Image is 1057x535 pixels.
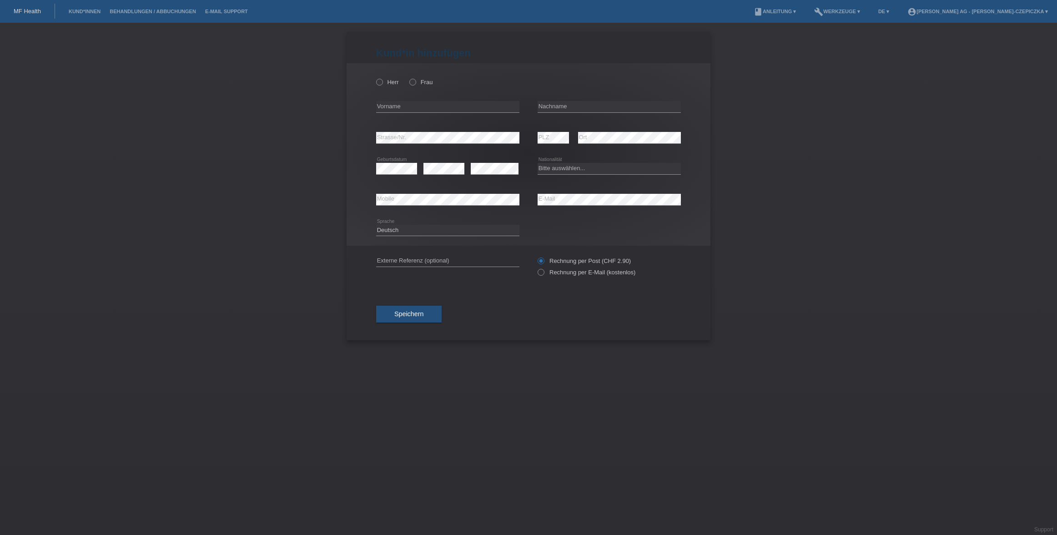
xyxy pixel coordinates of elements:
label: Rechnung per E-Mail (kostenlos) [538,269,635,276]
button: Speichern [376,306,442,323]
a: buildWerkzeuge ▾ [810,9,865,14]
a: DE ▾ [874,9,894,14]
a: MF Health [14,8,41,15]
input: Frau [409,79,415,85]
a: E-Mail Support [201,9,252,14]
a: Kund*innen [64,9,105,14]
a: account_circle[PERSON_NAME] AG - [PERSON_NAME]-Czepiczka ▾ [903,9,1052,14]
h1: Kund*in hinzufügen [376,47,681,59]
label: Herr [376,79,399,86]
i: book [754,7,763,16]
input: Rechnung per E-Mail (kostenlos) [538,269,544,280]
a: bookAnleitung ▾ [749,9,800,14]
a: Support [1034,526,1053,533]
label: Frau [409,79,433,86]
a: Behandlungen / Abbuchungen [105,9,201,14]
span: Speichern [394,310,423,318]
i: account_circle [907,7,916,16]
input: Herr [376,79,382,85]
label: Rechnung per Post (CHF 2.90) [538,257,631,264]
input: Rechnung per Post (CHF 2.90) [538,257,544,269]
i: build [814,7,823,16]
